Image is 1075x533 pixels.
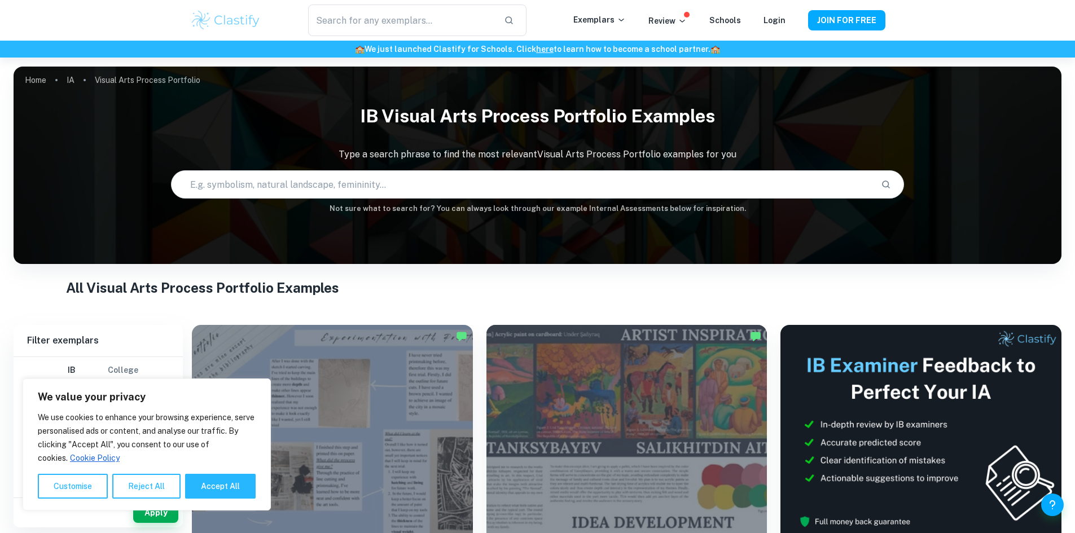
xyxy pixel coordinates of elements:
h6: Not sure what to search for? You can always look through our example Internal Assessments below f... [14,203,1061,214]
h1: IB Visual Arts Process Portfolio examples [14,98,1061,134]
button: JOIN FOR FREE [808,10,885,30]
button: Reject All [112,474,181,499]
a: Login [764,16,786,25]
input: E.g. symbolism, natural landscape, femininity... [172,169,872,200]
div: We value your privacy [23,378,271,510]
img: Marked [456,331,467,342]
div: Filter type choice [58,357,138,384]
img: Marked [750,331,761,342]
a: here [536,45,554,54]
button: College [108,357,138,384]
button: Apply [133,503,178,523]
p: Type a search phrase to find the most relevant Visual Arts Process Portfolio examples for you [14,148,1061,161]
h6: Filter exemplars [14,325,183,356]
a: IA [67,72,74,88]
button: Customise [38,474,108,499]
h6: We just launched Clastify for Schools. Click to learn how to become a school partner. [2,43,1073,55]
button: IB [58,357,85,384]
span: 🏫 [355,45,365,54]
p: We use cookies to enhance your browsing experience, serve personalised ads or content, and analys... [38,411,256,465]
button: Accept All [185,474,256,499]
button: Help and Feedback [1041,494,1064,516]
a: Home [25,72,46,88]
a: Cookie Policy [69,453,120,463]
a: Schools [709,16,741,25]
img: Clastify logo [190,9,262,32]
p: Visual Arts Process Portfolio [95,74,200,86]
button: Search [876,175,896,194]
p: We value your privacy [38,390,256,404]
input: Search for any exemplars... [308,5,494,36]
span: 🏫 [710,45,720,54]
h1: All Visual Arts Process Portfolio Examples [66,277,1009,298]
p: Review [648,15,687,27]
p: Exemplars [573,14,626,26]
